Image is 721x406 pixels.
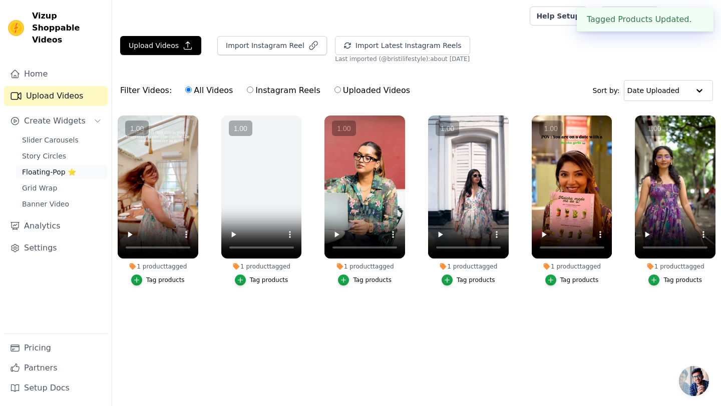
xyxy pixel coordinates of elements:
span: Last imported (@ bristilifestyle ): about [DATE] [335,55,470,63]
button: Tag products [235,274,288,285]
a: Home [4,64,108,84]
span: Grid Wrap [22,183,57,193]
span: Banner Video [22,199,69,209]
button: Tag products [338,274,392,285]
span: Slider Carousels [22,135,79,145]
button: Close [692,13,703,25]
a: Banner Video [16,197,108,211]
div: 1 product tagged [118,262,198,270]
button: Tag products [648,274,702,285]
a: Upload Videos [4,86,108,106]
a: Analytics [4,216,108,236]
div: Tag products [663,276,702,284]
div: 1 product tagged [428,262,509,270]
button: Tag products [545,274,599,285]
a: Help Setup [530,6,586,25]
div: 1 product tagged [532,262,612,270]
input: Instagram Reels [247,86,253,93]
div: Sort by: [593,80,713,101]
button: B BRISTI [666,7,713,25]
button: Tag products [131,274,185,285]
a: Settings [4,238,108,258]
button: Import Latest Instagram Reels [335,36,470,55]
label: All Videos [185,84,233,97]
img: Vizup [8,20,24,36]
button: Import Instagram Reel [217,36,327,55]
a: Partners [4,358,108,378]
button: Create Widgets [4,111,108,131]
span: Create Widgets [24,115,86,127]
span: Floating-Pop ⭐ [22,167,76,177]
div: 1 product tagged [324,262,405,270]
div: Tag products [146,276,185,284]
a: Story Circles [16,149,108,163]
span: Story Circles [22,151,66,161]
button: Upload Videos [120,36,201,55]
a: Pricing [4,338,108,358]
div: 1 product tagged [221,262,302,270]
div: Tag products [250,276,288,284]
div: 1 product tagged [635,262,715,270]
label: Uploaded Videos [334,84,411,97]
button: Tag products [442,274,495,285]
div: Tag products [560,276,599,284]
a: Floating-Pop ⭐ [16,165,108,179]
a: Book Demo [601,6,658,25]
input: Uploaded Videos [334,86,341,93]
a: Grid Wrap [16,181,108,195]
div: Filter Videos: [120,79,416,102]
a: Slider Carousels [16,133,108,147]
div: Tag products [353,276,392,284]
label: Instagram Reels [246,84,320,97]
input: All Videos [185,86,192,93]
p: BRISTI [682,7,713,25]
span: Vizup Shoppable Videos [32,10,104,46]
div: Open chat [679,366,709,396]
div: Tag products [457,276,495,284]
a: Setup Docs [4,378,108,398]
div: Tagged Products Updated. [577,7,713,31]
